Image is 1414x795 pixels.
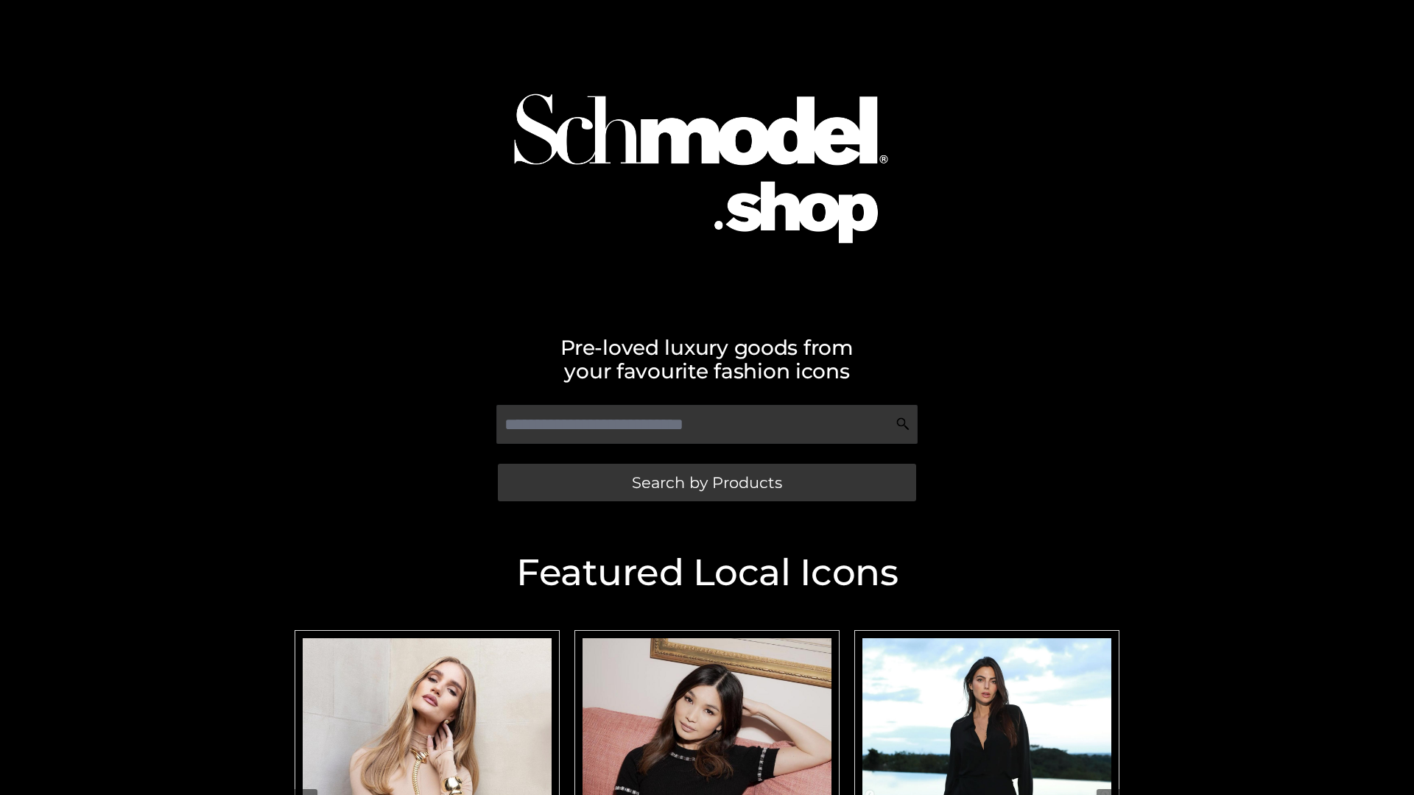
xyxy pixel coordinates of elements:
a: Search by Products [498,464,916,501]
h2: Featured Local Icons​ [287,554,1127,591]
span: Search by Products [632,475,782,490]
h2: Pre-loved luxury goods from your favourite fashion icons [287,336,1127,383]
img: Search Icon [896,417,910,431]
